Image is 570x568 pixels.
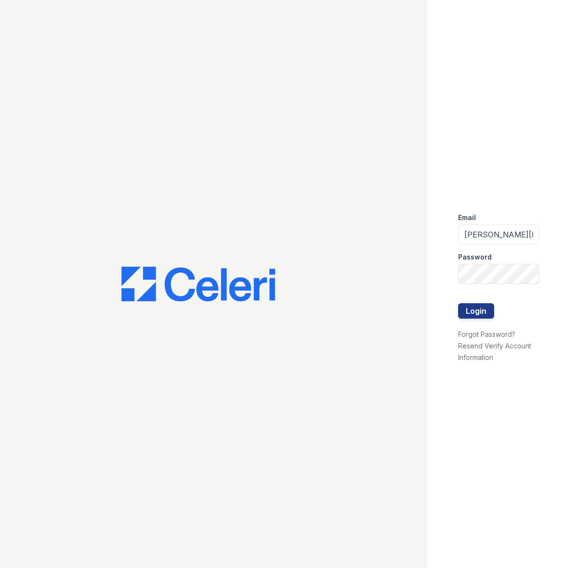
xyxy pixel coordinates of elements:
a: Resend Verify Account Information [458,342,531,361]
button: Login [458,303,494,319]
label: Email [458,213,476,222]
label: Password [458,252,492,262]
a: Forgot Password? [458,330,515,338]
img: CE_Logo_Blue-a8612792a0a2168367f1c8372b55b34899dd931a85d93a1a3d3e32e68fde9ad4.png [121,267,275,301]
